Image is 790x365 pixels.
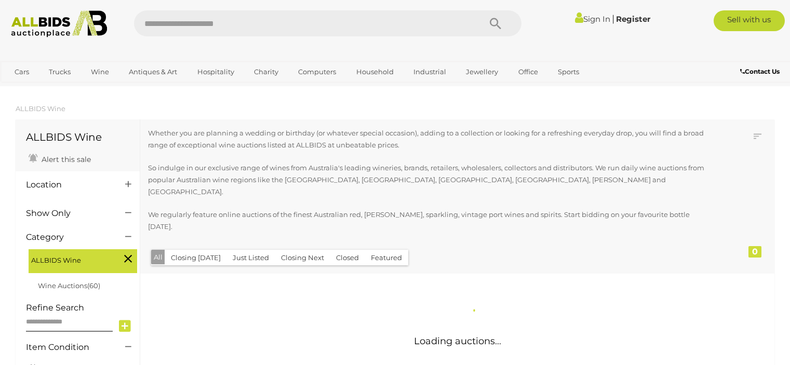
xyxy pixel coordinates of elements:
span: ALLBIDS Wine [31,252,109,266]
a: Hospitality [191,63,241,80]
a: Register [616,14,650,24]
p: So indulge in our exclusive range of wines from Australia's leading wineries, brands, retailers, ... [148,162,707,198]
img: Allbids.com.au [6,10,113,37]
a: Contact Us [740,66,782,77]
h4: Refine Search [26,303,137,313]
button: All [151,250,165,265]
b: Contact Us [740,67,780,75]
a: ALLBIDS Wine [16,104,65,113]
a: Wine [84,63,116,80]
a: Industrial [407,63,453,80]
p: We regularly feature online auctions of the finest Australian red, [PERSON_NAME], sparkling, vint... [148,209,707,233]
a: Computers [291,63,343,80]
h4: Location [26,180,110,190]
a: Trucks [42,63,77,80]
button: Search [470,10,521,36]
div: 0 [748,246,761,258]
button: Just Listed [226,250,275,266]
span: | [612,13,614,24]
a: Sports [551,63,586,80]
a: Household [350,63,400,80]
a: Charity [247,63,285,80]
a: Sign In [575,14,610,24]
button: Closing Next [275,250,330,266]
h4: Show Only [26,209,110,218]
a: Sell with us [714,10,785,31]
a: Office [512,63,545,80]
a: Antiques & Art [122,63,184,80]
span: (60) [87,281,100,290]
h4: Item Condition [26,343,110,352]
span: Loading auctions... [414,335,501,347]
a: [GEOGRAPHIC_DATA] [8,80,95,98]
button: Closed [330,250,365,266]
a: Alert this sale [26,151,93,166]
h1: ALLBIDS Wine [26,131,129,143]
a: Wine Auctions(60) [38,281,100,290]
p: Whether you are planning a wedding or birthday (or whatever special occasion), adding to a collec... [148,127,707,152]
span: Alert this sale [39,155,91,164]
a: Jewellery [459,63,505,80]
button: Featured [365,250,408,266]
button: Closing [DATE] [165,250,227,266]
h4: Category [26,233,110,242]
a: Cars [8,63,36,80]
